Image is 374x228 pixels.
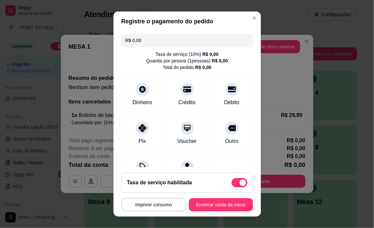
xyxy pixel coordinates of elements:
[113,11,261,31] header: Registre o pagamento do pedido
[156,51,219,57] div: Taxa de serviço ( 10 %)
[195,64,211,71] div: R$ 0,00
[177,137,197,145] div: Voucher
[202,51,218,57] div: R$ 0,00
[138,137,146,145] div: Pix
[121,198,186,211] button: Imprimir consumo
[146,57,228,64] div: Quantia por pessoa ( 1 pessoas)
[224,99,239,106] div: Débito
[125,34,249,47] input: Ex.: hambúrguer de cordeiro
[162,64,211,71] div: Total do pedido
[127,179,192,187] h2: Taxa de serviço habilitada
[133,99,152,106] div: Dinheiro
[212,57,228,64] div: R$ 0,00
[249,13,260,23] button: Close
[179,99,196,106] div: Crédito
[225,137,238,145] div: Outro
[189,198,253,211] button: Encerrar conta da mesa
